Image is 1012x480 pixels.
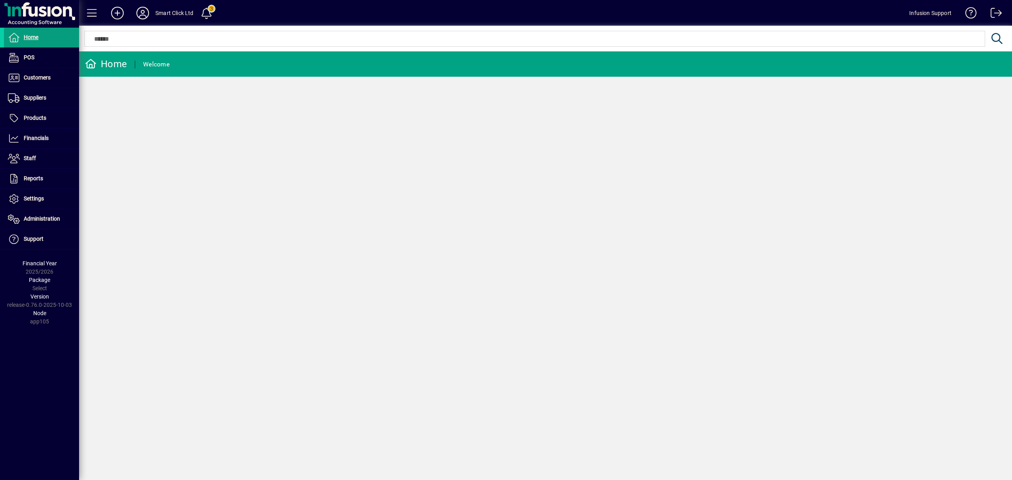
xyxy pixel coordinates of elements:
[105,6,130,20] button: Add
[4,149,79,168] a: Staff
[24,135,49,141] span: Financials
[4,129,79,148] a: Financials
[4,88,79,108] a: Suppliers
[24,115,46,121] span: Products
[85,58,127,70] div: Home
[33,310,46,316] span: Node
[24,74,51,81] span: Customers
[24,175,43,181] span: Reports
[30,293,49,300] span: Version
[985,2,1002,27] a: Logout
[24,215,60,222] span: Administration
[24,195,44,202] span: Settings
[155,7,194,19] div: Smart Click Ltd
[143,58,170,71] div: Welcome
[29,277,50,283] span: Package
[959,2,977,27] a: Knowledge Base
[24,34,38,40] span: Home
[24,54,34,60] span: POS
[24,94,46,101] span: Suppliers
[24,155,36,161] span: Staff
[24,236,43,242] span: Support
[4,48,79,68] a: POS
[130,6,155,20] button: Profile
[4,108,79,128] a: Products
[909,7,952,19] div: Infusion Support
[4,189,79,209] a: Settings
[23,260,57,266] span: Financial Year
[4,68,79,88] a: Customers
[4,229,79,249] a: Support
[4,209,79,229] a: Administration
[4,169,79,189] a: Reports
